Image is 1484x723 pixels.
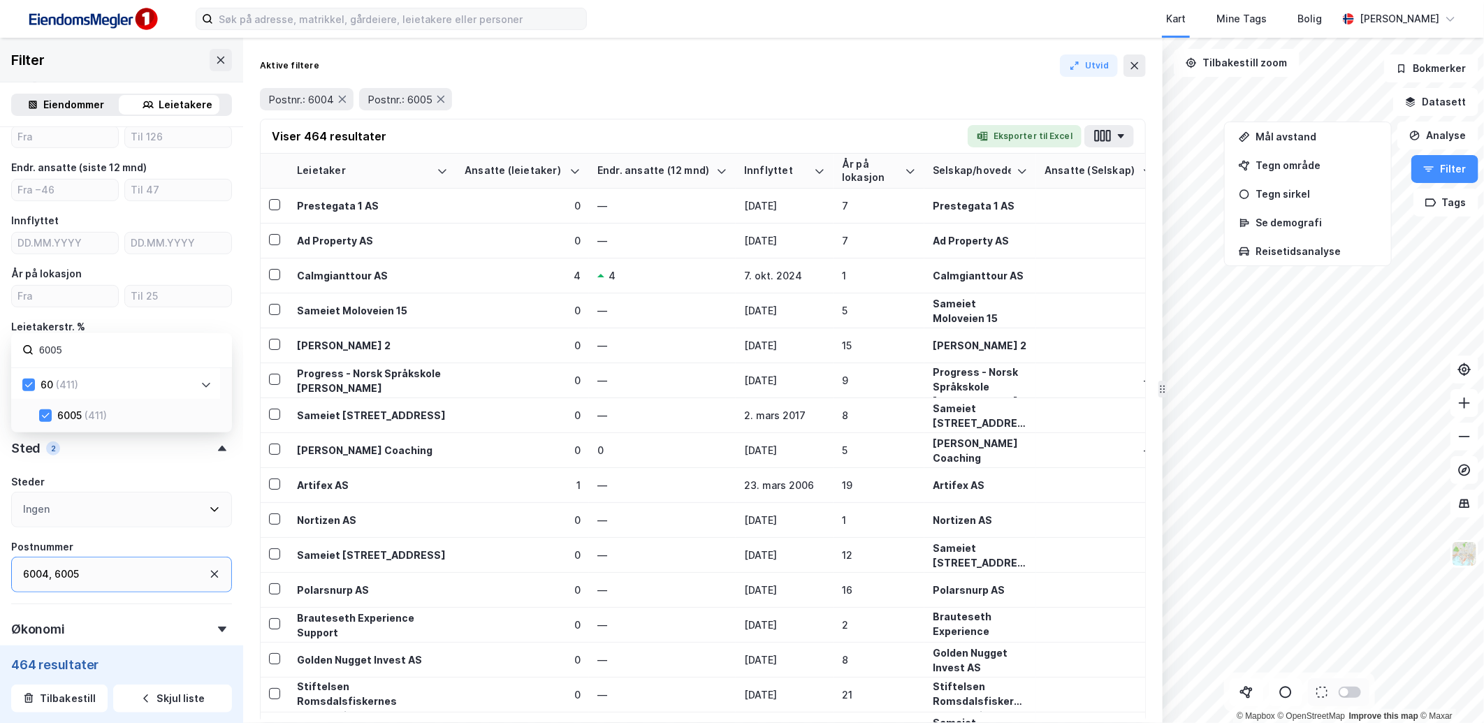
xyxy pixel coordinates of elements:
[744,652,825,667] div: [DATE]
[465,164,564,177] div: Ansatte (leietaker)
[125,126,231,147] input: Til 126
[297,164,431,177] div: Leietaker
[842,338,916,353] div: 15
[597,478,727,492] div: —
[297,198,448,213] div: Prestegata 1 AS
[744,548,825,562] div: [DATE]
[465,478,581,492] div: 1
[842,373,916,388] div: 9
[1451,541,1478,567] img: Z
[465,198,581,213] div: 0
[297,268,448,283] div: Calmgianttour AS
[12,233,118,254] input: DD.MM.YYYY
[125,233,231,254] input: DD.MM.YYYY
[597,338,727,353] div: —
[842,618,916,632] div: 2
[465,583,581,597] div: 0
[968,125,1082,147] button: Eksporter til Excel
[213,8,586,29] input: Søk på adresse, matrikkel, gårdeiere, leietakere eller personer
[744,408,825,423] div: 2. mars 2017
[297,303,448,318] div: Sameiet Moloveien 15
[933,541,1028,570] div: Sameiet [STREET_ADDRESS]
[297,583,448,597] div: Polarsnurp AS
[933,401,1028,430] div: Sameiet [STREET_ADDRESS]
[744,198,825,213] div: [DATE]
[1237,711,1275,721] a: Mapbox
[23,501,50,518] div: Ingen
[11,474,45,490] div: Steder
[597,618,727,632] div: —
[744,478,825,492] div: 23. mars 2006
[297,338,448,353] div: [PERSON_NAME] 2
[11,440,41,457] div: Sted
[1414,656,1484,723] div: Kontrollprogram for chat
[297,611,448,640] div: Brauteseth Experience Support
[465,303,581,318] div: 0
[744,687,825,702] div: [DATE]
[933,198,1028,213] div: Prestegata 1 AS
[125,286,231,307] input: Til 25
[12,286,118,307] input: Fra
[11,265,82,282] div: År på lokasjon
[597,373,727,388] div: —
[744,164,808,177] div: Innflyttet
[465,687,581,702] div: 0
[297,652,448,667] div: Golden Nugget Invest AS
[1045,478,1154,492] div: 4
[368,93,432,106] span: Postnr.: 6005
[597,583,727,597] div: —
[597,443,727,458] div: 0
[744,513,825,527] div: [DATE]
[597,233,727,248] div: —
[1256,188,1377,200] div: Tegn sirkel
[465,408,581,423] div: 0
[842,687,916,702] div: 21
[842,513,916,527] div: 1
[465,443,581,458] div: 0
[465,373,581,388] div: 0
[1045,268,1154,283] div: 4
[842,408,916,423] div: 8
[11,656,232,673] div: 464 resultater
[597,548,727,562] div: —
[1278,711,1346,721] a: OpenStreetMap
[1045,443,1154,458] div: —
[22,3,162,35] img: F4PB6Px+NJ5v8B7XTbfpPpyloAAAAASUVORK5CYII=
[465,618,581,632] div: 0
[1256,131,1377,143] div: Mål avstand
[1045,408,1154,423] div: 0
[842,198,916,213] div: 7
[1045,233,1154,248] div: 0
[842,652,916,667] div: 8
[1045,548,1154,562] div: 0
[1384,54,1478,82] button: Bokmerker
[744,338,825,353] div: [DATE]
[1045,618,1154,632] div: 0
[1045,513,1154,527] div: 0
[297,478,448,492] div: Artifex AS
[933,338,1028,353] div: [PERSON_NAME] 2
[1045,583,1154,597] div: 0
[1045,164,1137,177] div: Ansatte (Selskap)
[1360,10,1439,27] div: [PERSON_NAME]
[597,198,727,213] div: —
[11,159,147,176] div: Endr. ansatte (siste 12 mnd)
[1413,189,1478,217] button: Tags
[1414,656,1484,723] iframe: Chat Widget
[597,687,727,702] div: —
[842,233,916,248] div: 7
[933,513,1028,527] div: Nortizen AS
[297,548,448,562] div: Sameiet [STREET_ADDRESS]
[465,548,581,562] div: 0
[465,338,581,353] div: 0
[597,513,727,527] div: —
[744,583,825,597] div: [DATE]
[933,233,1028,248] div: Ad Property AS
[933,164,1011,177] div: Selskap/hovedenhet
[744,303,825,318] div: [DATE]
[842,548,916,562] div: 12
[842,158,899,184] div: År på lokasjon
[1045,373,1154,388] div: —
[465,268,581,283] div: 4
[11,621,65,638] div: Økonomi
